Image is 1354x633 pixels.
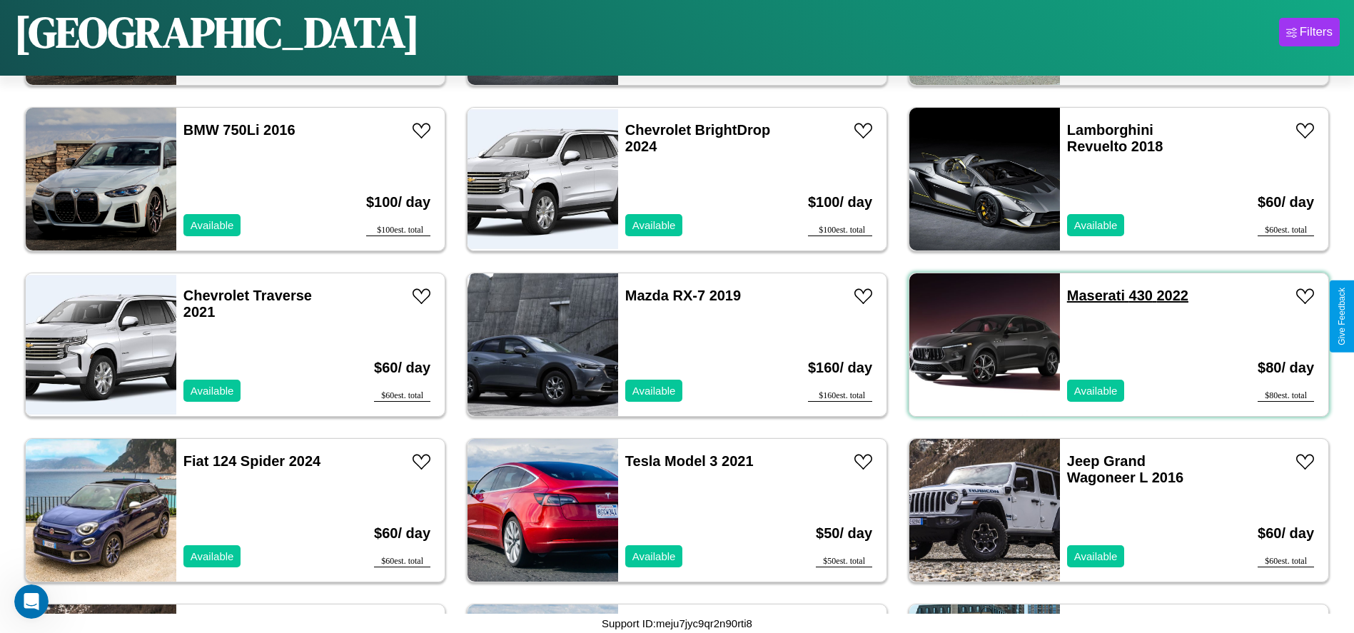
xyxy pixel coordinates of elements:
[808,345,872,390] h3: $ 160 / day
[366,225,430,236] div: $ 100 est. total
[1074,547,1118,566] p: Available
[808,225,872,236] div: $ 100 est. total
[816,511,872,556] h3: $ 50 / day
[366,180,430,225] h3: $ 100 / day
[816,556,872,567] div: $ 50 est. total
[632,381,676,400] p: Available
[1258,225,1314,236] div: $ 60 est. total
[1337,288,1347,345] div: Give Feedback
[183,122,295,138] a: BMW 750Li 2016
[808,390,872,402] div: $ 160 est. total
[625,453,754,469] a: Tesla Model 3 2021
[374,390,430,402] div: $ 60 est. total
[1067,122,1163,154] a: Lamborghini Revuelto 2018
[374,511,430,556] h3: $ 60 / day
[1258,556,1314,567] div: $ 60 est. total
[374,345,430,390] h3: $ 60 / day
[183,288,312,320] a: Chevrolet Traverse 2021
[625,122,770,154] a: Chevrolet BrightDrop 2024
[602,614,752,633] p: Support ID: meju7jyc9qr2n90rti8
[1074,216,1118,235] p: Available
[191,547,234,566] p: Available
[1067,453,1183,485] a: Jeep Grand Wagoneer L 2016
[14,3,420,61] h1: [GEOGRAPHIC_DATA]
[374,556,430,567] div: $ 60 est. total
[191,216,234,235] p: Available
[1067,288,1188,303] a: Maserati 430 2022
[1258,345,1314,390] h3: $ 80 / day
[632,547,676,566] p: Available
[1074,381,1118,400] p: Available
[1258,390,1314,402] div: $ 80 est. total
[1300,25,1333,39] div: Filters
[183,453,320,469] a: Fiat 124 Spider 2024
[808,180,872,225] h3: $ 100 / day
[14,584,49,619] iframe: Intercom live chat
[1279,18,1340,46] button: Filters
[191,381,234,400] p: Available
[632,216,676,235] p: Available
[1258,180,1314,225] h3: $ 60 / day
[625,288,741,303] a: Mazda RX-7 2019
[1258,511,1314,556] h3: $ 60 / day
